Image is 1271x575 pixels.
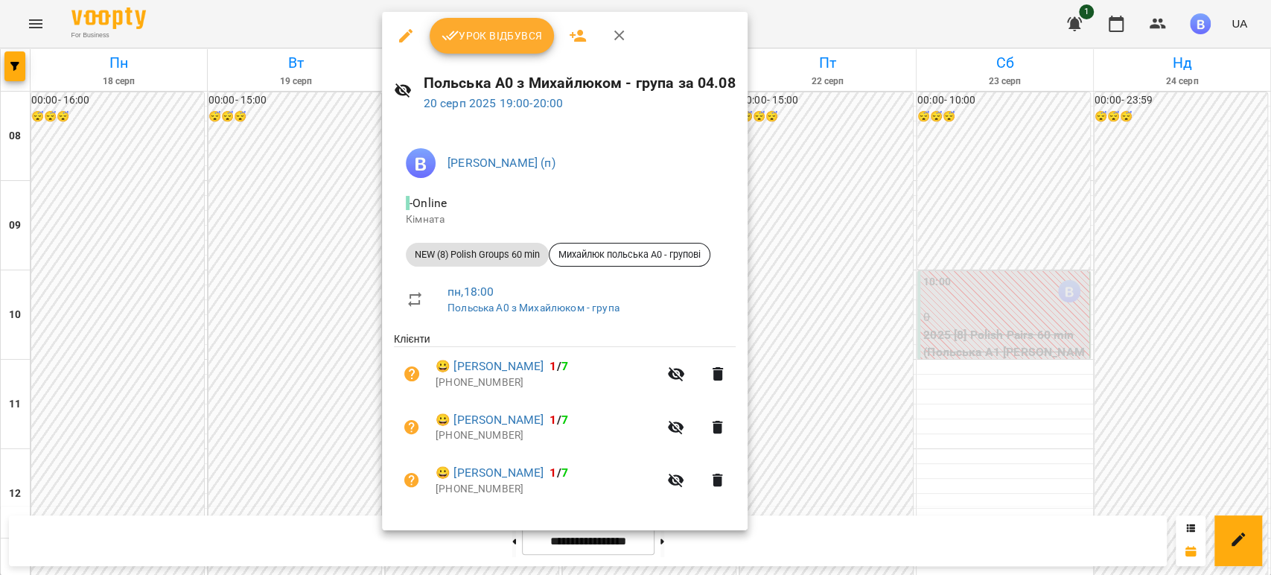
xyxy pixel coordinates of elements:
span: 7 [561,413,568,427]
h6: Польська А0 з Михайлюком - група за 04.08 [424,72,736,95]
a: Польська А0 з Михайлюком - група [447,302,619,314]
button: Візит ще не сплачено. Додати оплату? [394,410,430,445]
span: 7 [561,359,568,373]
p: [PHONE_NUMBER] [436,428,658,443]
a: пн , 18:00 [447,285,494,299]
p: Кімната [406,212,724,227]
a: [PERSON_NAME] (п) [447,156,555,170]
span: 7 [561,466,568,480]
button: Візит ще не сплачено. Додати оплату? [394,356,430,392]
p: [PHONE_NUMBER] [436,375,658,390]
ul: Клієнти [394,331,736,512]
a: 😀 [PERSON_NAME] [436,464,544,482]
a: 😀 [PERSON_NAME] [436,358,544,375]
span: Урок відбувся [442,27,543,45]
span: 1 [550,466,556,480]
span: Михайлюк польська А0 - групові [550,248,710,261]
p: [PHONE_NUMBER] [436,482,658,497]
div: Михайлюк польська А0 - групові [549,243,710,267]
button: Візит ще не сплачено. Додати оплату? [394,463,430,498]
b: / [550,413,567,427]
span: NEW (8) Polish Groups 60 min [406,248,549,261]
button: Урок відбувся [430,18,555,54]
img: 9c73f5ad7d785d62b5b327f8216d5fc4.jpg [406,148,436,178]
span: - Online [406,196,450,210]
b: / [550,466,567,480]
a: 😀 [PERSON_NAME] [436,411,544,429]
a: 20 серп 2025 19:00-20:00 [424,96,564,110]
b: / [550,359,567,373]
span: 1 [550,413,556,427]
span: 1 [550,359,556,373]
